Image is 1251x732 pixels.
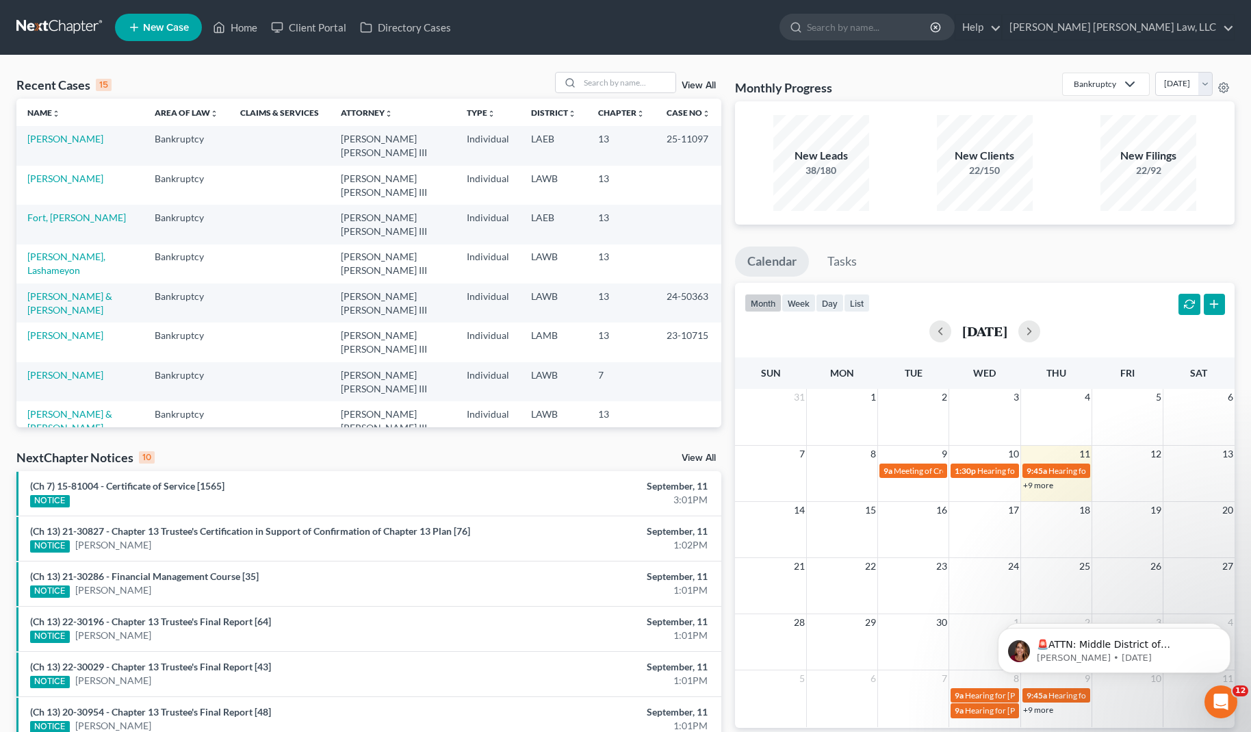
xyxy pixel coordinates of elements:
[869,670,877,687] span: 6
[27,133,103,144] a: [PERSON_NAME]
[864,502,877,518] span: 15
[143,23,189,33] span: New Case
[977,599,1251,695] iframe: Intercom notifications message
[144,283,229,323] td: Bankruptcy
[782,294,816,312] button: week
[520,323,587,362] td: LAMB
[491,525,708,538] div: September, 11
[807,14,932,40] input: Search by name...
[16,77,112,93] div: Recent Cases
[682,81,716,90] a: View All
[798,446,806,462] span: 7
[587,362,656,401] td: 7
[598,108,645,118] a: Chapterunfold_more
[491,538,708,552] div: 1:02PM
[745,294,782,312] button: month
[206,15,264,40] a: Home
[456,244,520,283] td: Individual
[1012,389,1020,405] span: 3
[1100,164,1196,177] div: 22/92
[1226,389,1235,405] span: 6
[229,99,330,126] th: Claims & Services
[940,446,949,462] span: 9
[844,294,870,312] button: list
[1149,558,1163,575] span: 26
[456,166,520,205] td: Individual
[1149,446,1163,462] span: 12
[330,166,456,205] td: [PERSON_NAME] [PERSON_NAME] III
[955,705,964,716] span: 9a
[1027,466,1047,476] span: 9:45a
[1221,502,1235,518] span: 20
[467,108,495,118] a: Typeunfold_more
[587,126,656,165] td: 13
[1221,446,1235,462] span: 13
[456,126,520,165] td: Individual
[1007,558,1020,575] span: 24
[385,110,393,118] i: unfold_more
[587,244,656,283] td: 13
[27,290,112,316] a: [PERSON_NAME] & [PERSON_NAME]
[144,166,229,205] td: Bankruptcy
[487,110,495,118] i: unfold_more
[330,205,456,244] td: [PERSON_NAME] [PERSON_NAME] III
[27,408,112,433] a: [PERSON_NAME] & [PERSON_NAME]
[1046,367,1066,379] span: Thu
[30,540,70,553] div: NOTICE
[75,674,151,687] a: [PERSON_NAME]
[937,164,1033,177] div: 22/150
[830,367,854,379] span: Mon
[491,629,708,642] div: 1:01PM
[773,164,869,177] div: 38/180
[491,493,708,507] div: 3:01PM
[264,15,353,40] a: Client Portal
[75,583,151,597] a: [PERSON_NAME]
[869,389,877,405] span: 1
[330,283,456,323] td: [PERSON_NAME] [PERSON_NAME] III
[587,323,656,362] td: 13
[955,690,964,701] span: 9a
[1007,502,1020,518] span: 17
[27,173,103,184] a: [PERSON_NAME]
[587,205,656,244] td: 13
[330,362,456,401] td: [PERSON_NAME] [PERSON_NAME] III
[940,670,949,687] span: 7
[1204,685,1237,718] iframe: Intercom live chat
[75,629,151,642] a: [PERSON_NAME]
[491,479,708,493] div: September, 11
[1100,148,1196,164] div: New Filings
[52,110,60,118] i: unfold_more
[587,401,656,440] td: 13
[864,614,877,631] span: 29
[520,362,587,401] td: LAWB
[341,108,393,118] a: Attorneyunfold_more
[139,451,155,464] div: 10
[1048,466,1228,476] span: Hearing for [PERSON_NAME] & [PERSON_NAME]
[210,110,218,118] i: unfold_more
[1078,558,1092,575] span: 25
[1048,690,1155,701] span: Hearing for [PERSON_NAME]
[884,466,892,476] span: 9a
[1003,15,1234,40] a: [PERSON_NAME] [PERSON_NAME] Law, LLC
[792,502,806,518] span: 14
[656,283,721,323] td: 24-50363
[568,110,576,118] i: unfold_more
[816,294,844,312] button: day
[1155,389,1163,405] span: 5
[16,449,155,466] div: NextChapter Notices
[1074,78,1116,90] div: Bankruptcy
[1027,690,1047,701] span: 9:45a
[735,79,832,96] h3: Monthly Progress
[962,324,1007,338] h2: [DATE]
[30,480,224,492] a: (Ch 7) 15-81004 - Certificate of Service [1565]
[491,583,708,597] div: 1:01PM
[682,453,716,463] a: View All
[798,670,806,687] span: 5
[155,108,218,118] a: Area of Lawunfold_more
[1190,367,1207,379] span: Sat
[456,323,520,362] td: Individual
[520,166,587,205] td: LAWB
